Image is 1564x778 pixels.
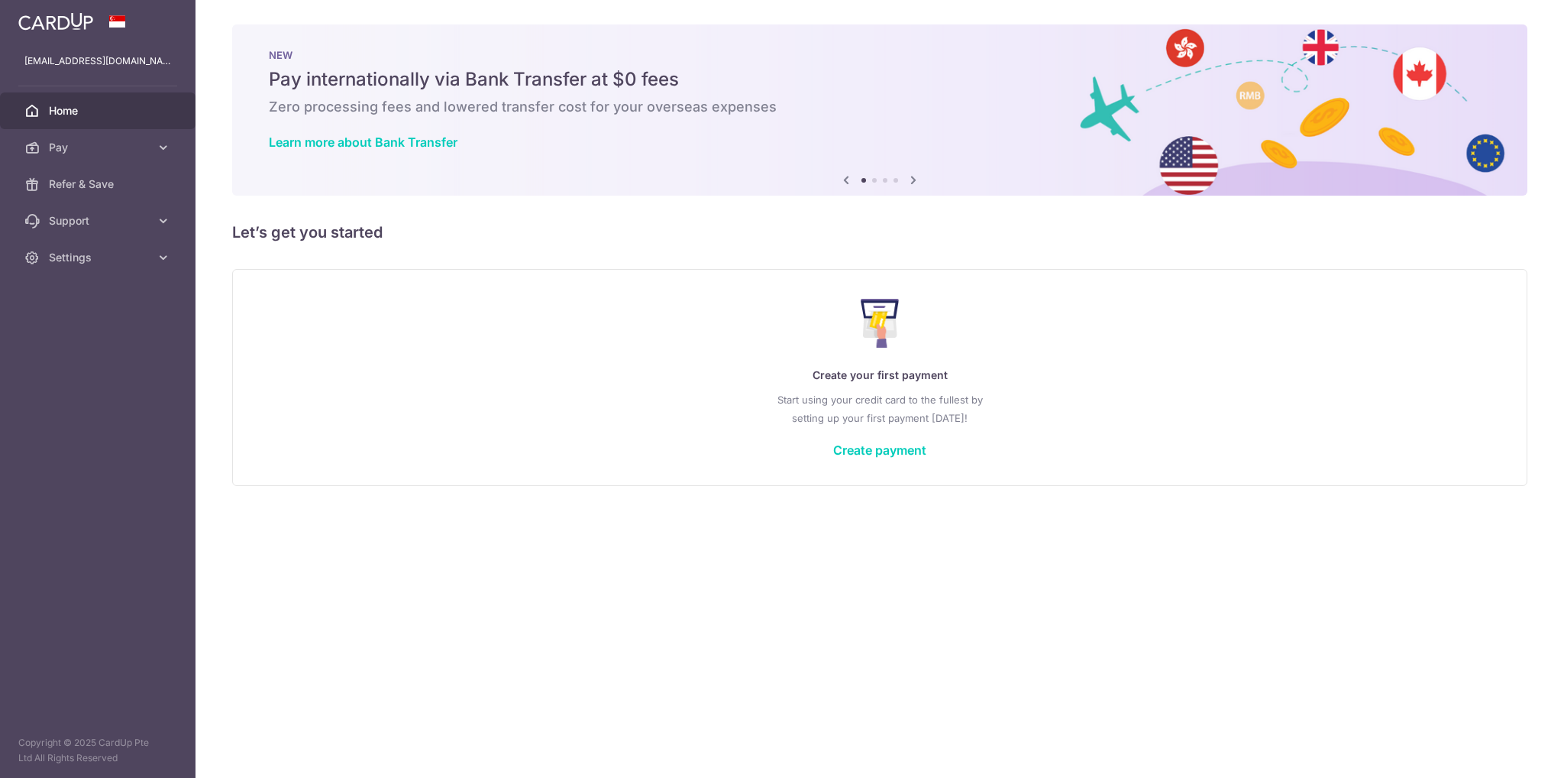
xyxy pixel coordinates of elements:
h6: Zero processing fees and lowered transfer cost for your overseas expenses [269,98,1491,116]
p: Start using your credit card to the fullest by setting up your first payment [DATE]! [263,391,1496,427]
span: Support [49,213,150,229]
p: Create your first payment [263,366,1496,384]
h5: Let’s get you started [232,220,1527,245]
img: Make Payment [861,299,900,348]
span: Settings [49,250,150,265]
p: NEW [269,49,1491,61]
span: Refer & Save [49,177,150,192]
span: Home [49,103,150,118]
iframe: Opens a widget where you can find more information [1466,732,1549,770]
a: Create payment [833,442,926,458]
span: Pay [49,140,150,155]
p: [EMAIL_ADDRESS][DOMAIN_NAME] [24,53,171,69]
img: CardUp [18,12,93,31]
img: Bank transfer banner [232,24,1527,196]
h5: Pay internationally via Bank Transfer at $0 fees [269,67,1491,92]
a: Learn more about Bank Transfer [269,135,457,150]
